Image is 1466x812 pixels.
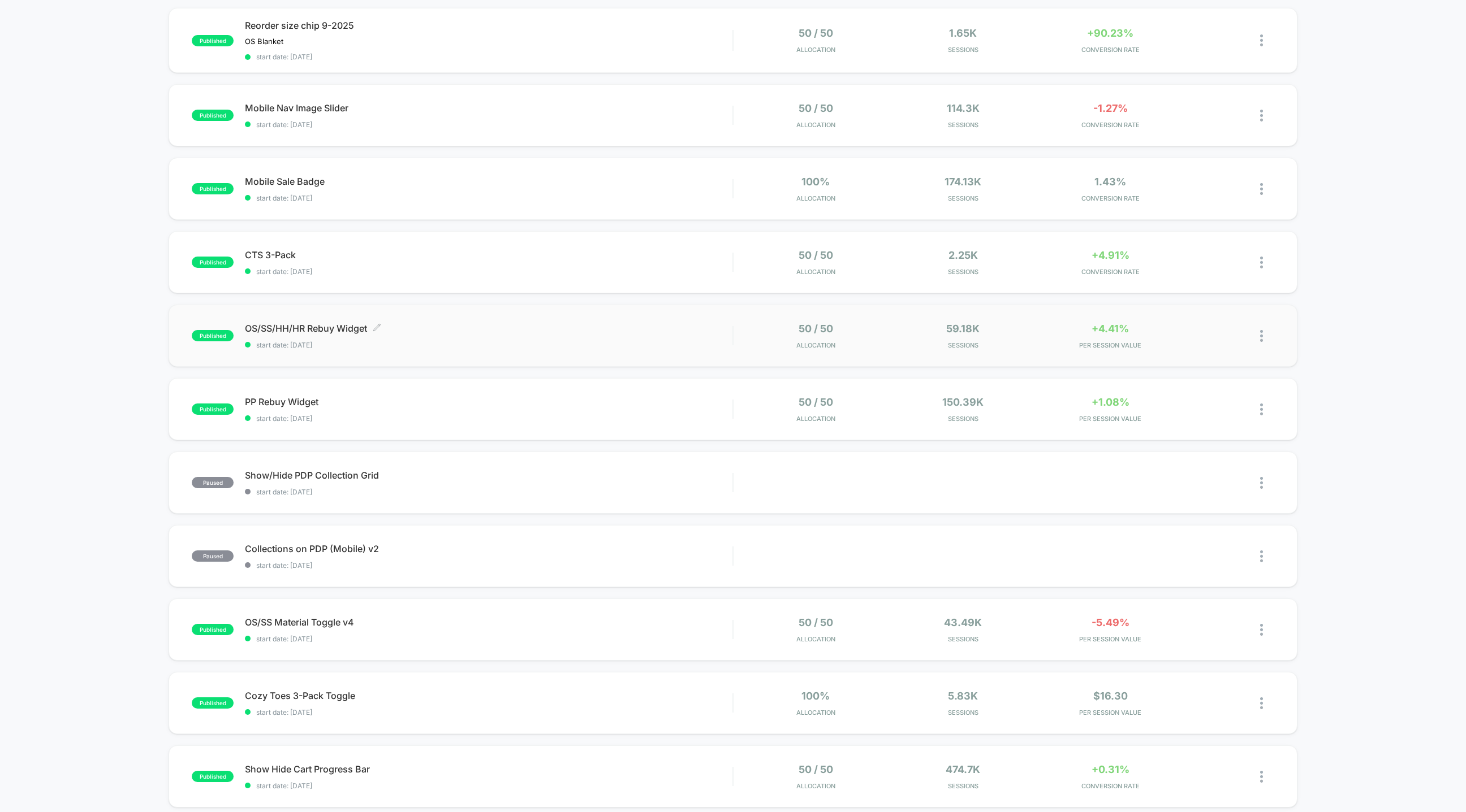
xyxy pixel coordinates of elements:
span: paused [192,477,234,488]
span: PER SESSION VALUE [1040,709,1182,717]
span: published [192,35,234,46]
span: 50 / 50 [799,323,833,335]
span: start date: [DATE] [245,488,732,496]
span: Cozy Toes 3-Pack Toggle [245,690,732,701]
img: close [1260,697,1263,709]
span: Mobile Nav Image Slider [245,102,732,114]
span: start date: [DATE] [245,120,732,129]
span: Allocation [796,194,835,202]
span: published [192,183,234,194]
span: start date: [DATE] [245,194,732,202]
img: close [1260,330,1263,342]
span: 50 / 50 [799,27,833,39]
img: close [1260,257,1263,268]
span: published [192,330,234,341]
span: start date: [DATE] [245,53,732,61]
span: +0.31% [1092,763,1129,775]
span: start date: [DATE] [245,635,732,643]
span: -1.27% [1093,102,1128,114]
span: $16.30 [1093,690,1128,702]
span: start date: [DATE] [245,267,732,276]
span: Show Hide Cart Progress Bar [245,763,732,775]
img: close [1260,477,1263,489]
span: Sessions [892,341,1034,349]
img: close [1260,183,1263,195]
span: CTS 3-Pack [245,249,732,260]
span: 50 / 50 [799,102,833,114]
span: published [192,403,234,415]
span: published [192,771,234,782]
span: Mobile Sale Badge [245,176,732,187]
span: 50 / 50 [799,396,833,408]
span: +4.91% [1092,249,1129,261]
span: Allocation [796,709,835,717]
span: CONVERSION RATE [1040,782,1182,790]
span: 50 / 50 [799,763,833,775]
span: start date: [DATE] [245,781,732,790]
span: CONVERSION RATE [1040,268,1182,276]
span: Allocation [796,341,835,349]
span: 114.3k [947,102,980,114]
span: Reorder size chip 9-2025 [245,20,732,31]
span: Sessions [892,635,1034,643]
span: published [192,257,234,268]
span: +90.23% [1087,27,1133,39]
span: 50 / 50 [799,249,833,261]
span: start date: [DATE] [245,414,732,423]
span: 2.25k [948,249,978,261]
span: Show/Hide PDP Collection Grid [245,470,732,481]
span: published [192,110,234,121]
span: 5.83k [948,690,978,702]
span: start date: [DATE] [245,708,732,717]
img: close [1260,110,1263,121]
span: 174.13k [945,176,981,188]
img: close [1260,403,1263,415]
span: Sessions [892,121,1034,129]
span: OS/SS/HH/HR Rebuy Widget [245,323,732,334]
span: CONVERSION RATE [1040,46,1182,54]
span: -5.49% [1092,616,1129,628]
span: Allocation [796,635,835,643]
span: Sessions [892,268,1034,276]
span: CONVERSION RATE [1040,121,1182,129]
span: 50 / 50 [799,616,833,628]
span: Sessions [892,194,1034,202]
span: Sessions [892,46,1034,54]
img: close [1260,34,1263,46]
span: 1.43% [1094,176,1126,188]
img: close [1260,550,1263,562]
img: close [1260,624,1263,636]
span: 474.7k [946,763,980,775]
span: paused [192,550,234,562]
span: Sessions [892,415,1034,423]
span: OS Blanket [245,37,283,46]
span: published [192,697,234,709]
span: PER SESSION VALUE [1040,341,1182,349]
span: OS/SS Material Toggle v4 [245,616,732,628]
span: Allocation [796,782,835,790]
span: PER SESSION VALUE [1040,635,1182,643]
span: +4.41% [1092,323,1129,335]
span: start date: [DATE] [245,561,732,570]
span: Allocation [796,121,835,129]
span: PER SESSION VALUE [1040,415,1182,423]
span: start date: [DATE] [245,341,732,349]
span: published [192,624,234,635]
span: 59.18k [946,323,980,335]
span: 1.65k [949,27,977,39]
span: PP Rebuy Widget [245,396,732,407]
span: 43.49k [944,616,982,628]
span: Allocation [796,46,835,54]
span: Sessions [892,782,1034,790]
img: close [1260,771,1263,783]
span: 100% [801,690,830,702]
span: 100% [801,176,830,188]
span: CONVERSION RATE [1040,194,1182,202]
span: Collections on PDP (Mobile) v2 [245,543,732,554]
span: Sessions [892,709,1034,717]
span: Allocation [796,415,835,423]
span: 150.39k [942,396,984,408]
span: +1.08% [1092,396,1129,408]
span: Allocation [796,268,835,276]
